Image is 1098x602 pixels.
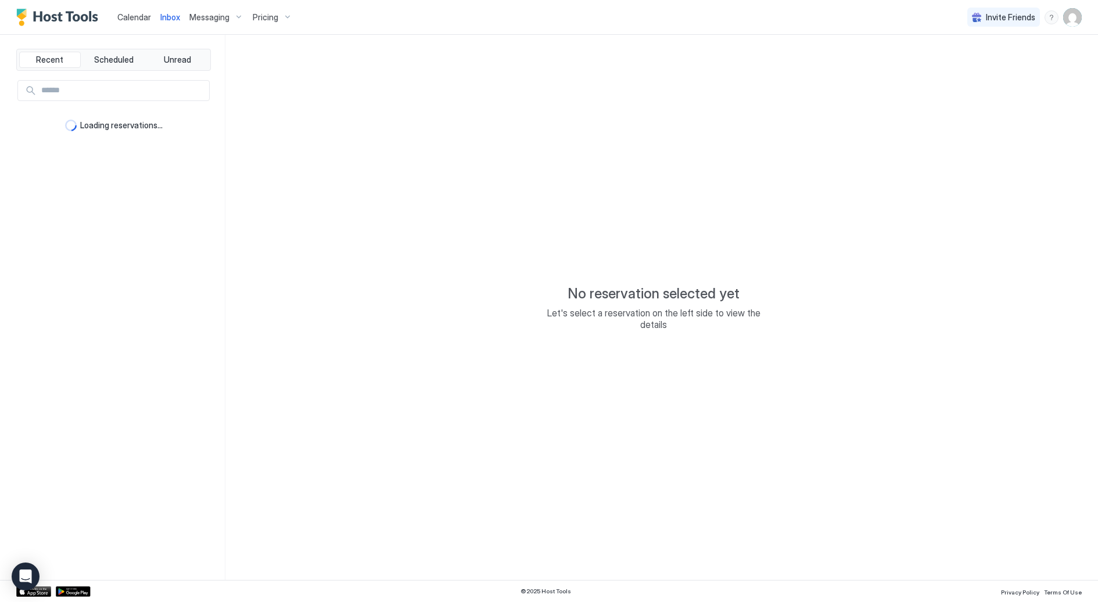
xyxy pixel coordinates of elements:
[160,11,180,23] a: Inbox
[16,586,51,597] a: App Store
[117,12,151,22] span: Calendar
[16,49,211,71] div: tab-group
[83,52,145,68] button: Scheduled
[117,11,151,23] a: Calendar
[146,52,208,68] button: Unread
[94,55,134,65] span: Scheduled
[1063,8,1082,27] div: User profile
[65,120,77,131] div: loading
[80,120,163,131] span: Loading reservations...
[37,81,209,100] input: Input Field
[1045,10,1058,24] div: menu
[56,586,91,597] a: Google Play Store
[1001,585,1039,597] a: Privacy Policy
[253,12,278,23] span: Pricing
[16,9,103,26] a: Host Tools Logo
[12,563,40,590] div: Open Intercom Messenger
[189,12,229,23] span: Messaging
[160,12,180,22] span: Inbox
[19,52,81,68] button: Recent
[164,55,191,65] span: Unread
[1044,585,1082,597] a: Terms Of Use
[986,12,1035,23] span: Invite Friends
[1001,589,1039,596] span: Privacy Policy
[36,55,63,65] span: Recent
[1044,589,1082,596] span: Terms Of Use
[521,587,571,595] span: © 2025 Host Tools
[568,285,740,302] span: No reservation selected yet
[537,307,770,330] span: Let's select a reservation on the left side to view the details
